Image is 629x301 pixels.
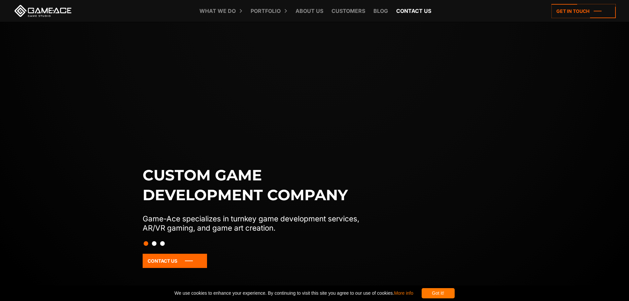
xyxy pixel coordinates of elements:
a: More info [394,290,413,296]
h1: Custom game development company [143,165,373,205]
button: Slide 3 [160,238,165,249]
a: Get in touch [551,4,616,18]
div: Got it! [422,288,455,298]
p: Game-Ace specializes in turnkey game development services, AR/VR gaming, and game art creation. [143,214,373,233]
span: We use cookies to enhance your experience. By continuing to visit this site you agree to our use ... [174,288,413,298]
button: Slide 1 [144,238,148,249]
a: Contact Us [143,254,207,268]
button: Slide 2 [152,238,157,249]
